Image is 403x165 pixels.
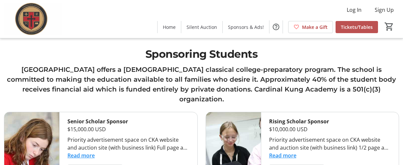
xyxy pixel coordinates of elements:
[223,21,269,33] a: Sponsors & Ads!
[302,24,328,31] span: Make a Gift
[269,125,391,133] div: $10,000.00 USD
[67,125,189,133] div: $15,000.00 USD
[163,24,176,31] span: Home
[347,6,362,14] span: Log In
[341,5,367,15] button: Log In
[369,5,399,15] button: Sign Up
[269,20,283,33] button: Help
[67,136,189,152] div: Priority advertisement space on CKA website and auction site (with business link) Full page ad in...
[67,117,189,125] div: Senior Scholar Sponsor
[181,21,222,33] a: Silent Auction
[269,136,391,152] div: Priority advertisement space on CKA website and auction site (with business link) 1/2 page ad in ...
[288,21,333,33] a: Make a Gift
[269,152,296,159] button: Read more
[4,3,63,35] img: Cardinal Kung Academy's Logo
[336,21,378,33] a: Tickets/Tables
[375,6,394,14] span: Sign Up
[228,24,264,31] span: Sponsors & Ads!
[269,117,391,125] div: Rising Scholar Sponsor
[4,65,399,104] h3: [GEOGRAPHIC_DATA] offers a [DEMOGRAPHIC_DATA] classical college-preparatory program. The school i...
[4,46,399,62] h1: Sponsoring Students
[383,21,395,32] button: Cart
[67,152,95,159] button: Read more
[341,24,373,31] span: Tickets/Tables
[187,24,217,31] span: Silent Auction
[158,21,181,33] a: Home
